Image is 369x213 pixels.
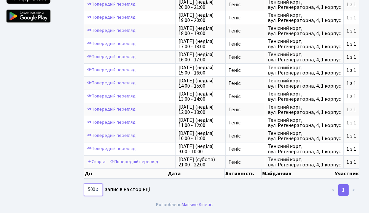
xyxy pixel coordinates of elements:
a: Попередній перегляд [85,65,137,75]
span: [DATE] (неділя) 11:00 - 12:00 [178,117,223,128]
span: [DATE] (неділя) 18:00 - 19:00 [178,26,223,36]
span: [DATE] (неділя) 10:00 - 11:00 [178,131,223,141]
a: Скарга [85,157,107,167]
select: записів на сторінці [84,183,103,196]
span: Тенісний корт, вул. Регенераторна, 4, 1 корпус [268,157,341,167]
span: Теніс [228,81,262,86]
a: 1 [338,184,349,196]
span: Тенісний корт, вул. Регенераторна, 4, 1 корпус [268,104,341,115]
a: Попередній перегляд [85,104,137,115]
span: Теніс [228,120,262,125]
span: [DATE] (неділя) 13:00 - 14:00 [178,91,223,102]
span: Теніс [228,54,262,60]
span: [DATE] (неділя) 16:00 - 17:00 [178,52,223,62]
span: [DATE] (неділя) 9:00 - 10:00 [178,144,223,154]
a: Попередній перегляд [85,131,137,141]
span: Теніс [228,28,262,33]
a: Попередній перегляд [85,117,137,128]
span: Тенісний корт, вул. Регенераторна, 4, 1 корпус [268,39,341,49]
span: Тенісний корт, вул. Регенераторна, 4, 1 корпус [268,144,341,154]
a: Попередній перегляд [85,144,137,154]
span: Теніс [228,107,262,112]
span: Теніс [228,160,262,165]
a: Попередній перегляд [108,157,160,167]
span: [DATE] (неділя) 12:00 - 13:00 [178,104,223,115]
span: Теніс [228,133,262,138]
a: Попередній перегляд [85,26,137,36]
span: Тенісний корт, вул. Регенераторна, 4, 1 корпус [268,131,341,141]
span: Тенісний корт, вул. Регенераторна, 4, 1 корпус [268,12,341,23]
span: Теніс [228,94,262,99]
a: Massive Kinetic [182,201,212,208]
span: [DATE] (субота) 21:00 - 22:00 [178,157,223,167]
a: Попередній перегляд [85,52,137,62]
span: [DATE] (неділя) 17:00 - 18:00 [178,39,223,49]
a: Попередній перегляд [85,91,137,101]
a: Попередній перегляд [85,78,137,88]
span: Тенісний корт, вул. Регенераторна, 4, 1 корпус [268,26,341,36]
span: Теніс [228,68,262,73]
span: [DATE] (неділя) 14:00 - 15:00 [178,78,223,89]
span: Тенісний корт, вул. Регенераторна, 4, 1 корпус [268,65,341,75]
span: Тенісний корт, вул. Регенераторна, 4, 1 корпус [268,117,341,128]
div: Розроблено . [156,201,213,208]
span: Теніс [228,15,262,20]
span: Тенісний корт, вул. Регенераторна, 4, 1 корпус [268,52,341,62]
th: Майданчик [262,169,334,179]
label: записів на сторінці [84,183,150,196]
span: Теніс [228,146,262,152]
span: Тенісний корт, вул. Регенераторна, 4, 1 корпус [268,91,341,102]
span: Тенісний корт, вул. Регенераторна, 4, 1 корпус [268,78,341,89]
span: [DATE] (неділя) 15:00 - 16:00 [178,65,223,75]
th: Дії [84,169,167,179]
span: [DATE] (неділя) 19:00 - 20:00 [178,12,223,23]
a: Попередній перегляд [85,12,137,23]
a: Попередній перегляд [85,39,137,49]
th: Дата [167,169,225,179]
th: Активність [225,169,262,179]
span: Теніс [228,2,262,7]
span: Теніс [228,41,262,47]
